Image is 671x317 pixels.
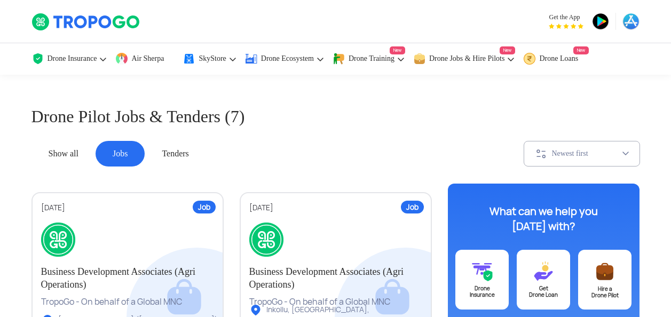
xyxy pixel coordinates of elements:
span: New [390,46,405,54]
span: Get the App [549,13,583,21]
a: Drone Jobs & Hire PilotsNew [413,43,516,75]
img: ic_drone_insurance@3x.svg [471,260,493,282]
span: Drone Loans [539,54,578,63]
span: Air Sherpa [131,54,164,63]
a: Drone TrainingNew [333,43,405,75]
div: Show all [31,141,96,167]
div: [DATE] [249,203,422,213]
div: Job [193,201,216,213]
img: App Raking [549,23,583,29]
img: ic_appstore.png [622,13,640,30]
img: ic_playstore.png [592,13,609,30]
div: Hire a Drone Pilot [578,286,631,299]
span: Drone Ecosystem [261,54,314,63]
div: Newest first [552,149,621,158]
div: Get Drone Loan [517,286,570,298]
a: GetDrone Loan [517,250,570,310]
a: Air Sherpa [115,43,175,75]
button: Newest first [524,141,640,167]
div: Job [401,201,424,213]
div: What can we help you [DATE] with? [477,204,610,234]
img: ic_postajob@3x.svg [594,260,615,282]
img: TropoGo Logo [31,13,141,31]
a: Drone Ecosystem [245,43,325,75]
span: New [573,46,589,54]
h2: Business Development Associates (Agri Operations) [249,265,422,291]
img: logo.png [249,223,283,257]
img: ic_loans@3x.svg [533,260,554,282]
img: logo.png [41,223,75,257]
div: [DATE] [41,203,214,213]
div: Tenders [145,141,206,167]
a: Hire aDrone Pilot [578,250,631,310]
span: Drone Insurance [48,54,97,63]
div: Jobs [96,141,145,167]
span: New [500,46,515,54]
a: DroneInsurance [455,250,509,310]
span: SkyStore [199,54,226,63]
span: Drone Jobs & Hire Pilots [429,54,505,63]
div: Drone Insurance [455,286,509,298]
div: TropoGo - On behalf of a Global MNC [41,296,214,308]
a: Drone Insurance [31,43,108,75]
h2: Business Development Associates (Agri Operations) [41,265,214,291]
span: Drone Training [349,54,394,63]
img: ic_locationlist.svg [249,304,262,316]
h1: Drone Pilot Jobs & Tenders (7) [31,105,640,128]
div: TropoGo - On behalf of a Global MNC [249,296,422,308]
a: SkyStore [183,43,236,75]
a: Drone LoansNew [523,43,589,75]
